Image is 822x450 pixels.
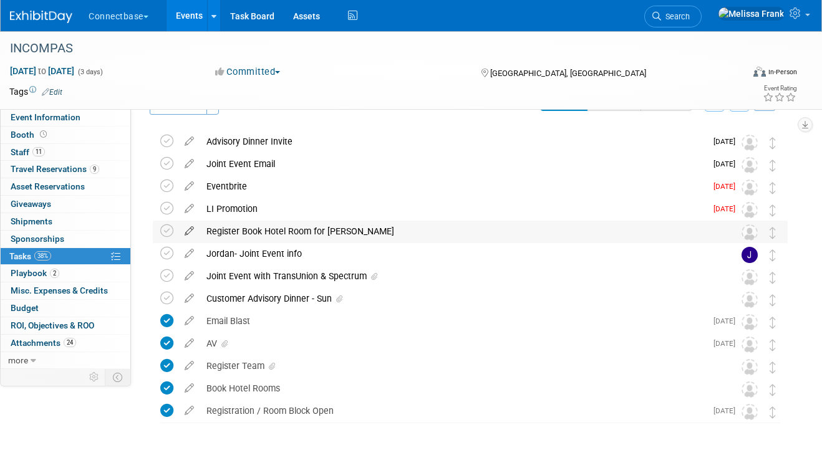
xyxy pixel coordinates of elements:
img: Unassigned [742,292,758,308]
a: edit [178,248,200,259]
a: edit [178,158,200,170]
span: [DATE] [713,160,742,168]
span: Travel Reservations [11,164,99,174]
img: ExhibitDay [10,11,72,23]
div: Book Hotel Rooms [200,378,717,399]
a: Giveaways [1,196,130,213]
span: Staff [11,147,45,157]
span: 24 [64,338,76,347]
div: Jordan- Joint Event info [200,243,717,264]
img: Format-Inperson.png [753,67,766,77]
div: Email Blast [200,310,706,332]
a: edit [178,136,200,147]
a: edit [178,181,200,192]
span: Giveaways [11,199,51,209]
div: Customer Advisory Dinner - Sun [200,288,717,309]
a: edit [178,360,200,371]
span: Misc. Expenses & Credits [11,285,108,295]
a: Search [644,6,702,27]
span: Asset Reservations [11,181,85,191]
span: Sponsorships [11,234,64,244]
a: Booth [1,127,130,143]
span: [DATE] [713,317,742,325]
span: [DATE] [713,137,742,146]
img: Unassigned [742,135,758,151]
span: [DATE] [713,182,742,191]
td: Tags [9,85,62,98]
span: more [8,355,28,365]
span: Playbook [11,268,59,278]
div: Register Team [200,355,717,376]
img: Unassigned [742,202,758,218]
i: Move task [770,317,776,328]
span: 11 [32,147,45,156]
a: Asset Reservations [1,178,130,195]
img: Unassigned [742,224,758,241]
span: ROI, Objectives & ROO [11,320,94,330]
span: (3 days) [77,68,103,76]
a: Staff11 [1,144,130,161]
i: Move task [770,406,776,418]
td: Toggle Event Tabs [105,369,131,385]
i: Move task [770,204,776,216]
span: Booth not reserved yet [37,130,49,139]
a: edit [178,270,200,282]
img: Unassigned [742,337,758,353]
div: Register Book Hotel Room for [PERSON_NAME] [200,221,717,242]
a: Travel Reservations9 [1,161,130,178]
span: Search [661,12,690,21]
span: Shipments [11,216,52,226]
i: Move task [770,160,776,171]
a: Shipments [1,213,130,230]
span: [DATE] [713,406,742,415]
a: Playbook2 [1,265,130,282]
a: edit [178,203,200,214]
a: Event Information [1,109,130,126]
span: [DATE] [713,204,742,213]
a: edit [178,338,200,349]
img: Unassigned [742,381,758,398]
span: Booth [11,130,49,140]
span: [DATE] [DATE] [9,65,75,77]
i: Move task [770,339,776,351]
div: Registration / Room Block Open [200,400,706,421]
div: AV [200,333,706,354]
span: 2 [50,269,59,278]
i: Move task [770,182,776,194]
a: Misc. Expenses & Credits [1,282,130,299]
button: Committed [211,65,285,79]
div: Advisory Dinner Invite [200,131,706,152]
a: Budget [1,300,130,317]
span: Tasks [9,251,51,261]
a: edit [178,315,200,327]
td: Personalize Event Tab Strip [84,369,105,385]
i: Move task [770,361,776,373]
i: Move task [770,227,776,239]
span: 38% [34,251,51,261]
span: 9 [90,165,99,174]
a: more [1,352,130,369]
div: INCOMPAS [6,37,730,60]
img: Unassigned [742,359,758,375]
div: In-Person [768,67,797,77]
div: Event Format [682,65,798,84]
span: Event Information [11,112,80,122]
img: Unassigned [742,404,758,420]
span: [DATE] [713,339,742,348]
img: Unassigned [742,314,758,330]
a: ROI, Objectives & ROO [1,317,130,334]
i: Move task [770,249,776,261]
a: edit [178,405,200,416]
a: Tasks38% [1,248,130,265]
div: Joint Event with TransUnion & Spectrum [200,266,717,287]
div: Eventbrite [200,176,706,197]
a: Sponsorships [1,231,130,247]
span: Attachments [11,338,76,348]
a: edit [178,293,200,304]
a: edit [178,383,200,394]
img: Unassigned [742,180,758,196]
a: Attachments24 [1,335,130,352]
div: Joint Event Email [200,153,706,175]
i: Move task [770,294,776,306]
img: Jordan Sigel [742,247,758,263]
